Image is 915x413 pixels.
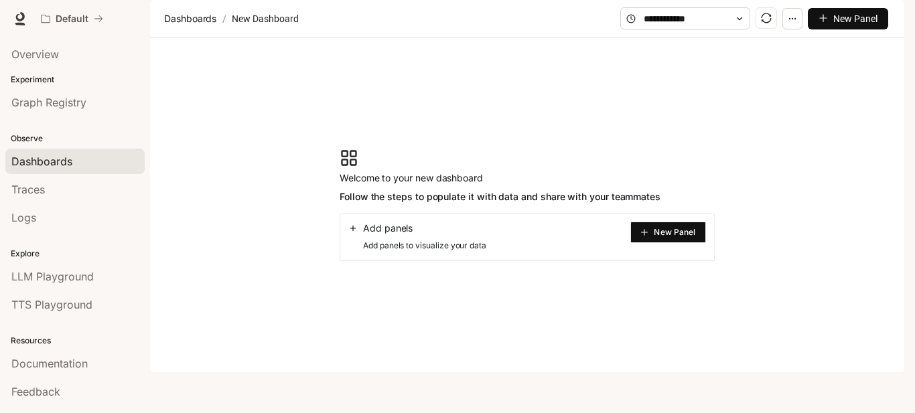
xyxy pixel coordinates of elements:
[630,222,706,243] button: New Panel
[35,5,109,32] button: All workspaces
[363,222,413,235] span: Add panels
[340,189,660,205] span: Follow the steps to populate it with data and share with your teammates
[229,6,301,31] article: New Dashboard
[808,8,888,29] button: New Panel
[161,11,220,27] button: Dashboards
[640,228,648,236] span: plus
[833,11,877,26] span: New Panel
[222,11,226,26] span: /
[654,229,695,236] span: New Panel
[819,13,828,23] span: plus
[164,11,216,27] span: Dashboards
[348,239,486,252] span: Add panels to visualize your data
[340,170,660,186] span: Welcome to your new dashboard
[56,13,88,25] p: Default
[761,13,772,23] span: sync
